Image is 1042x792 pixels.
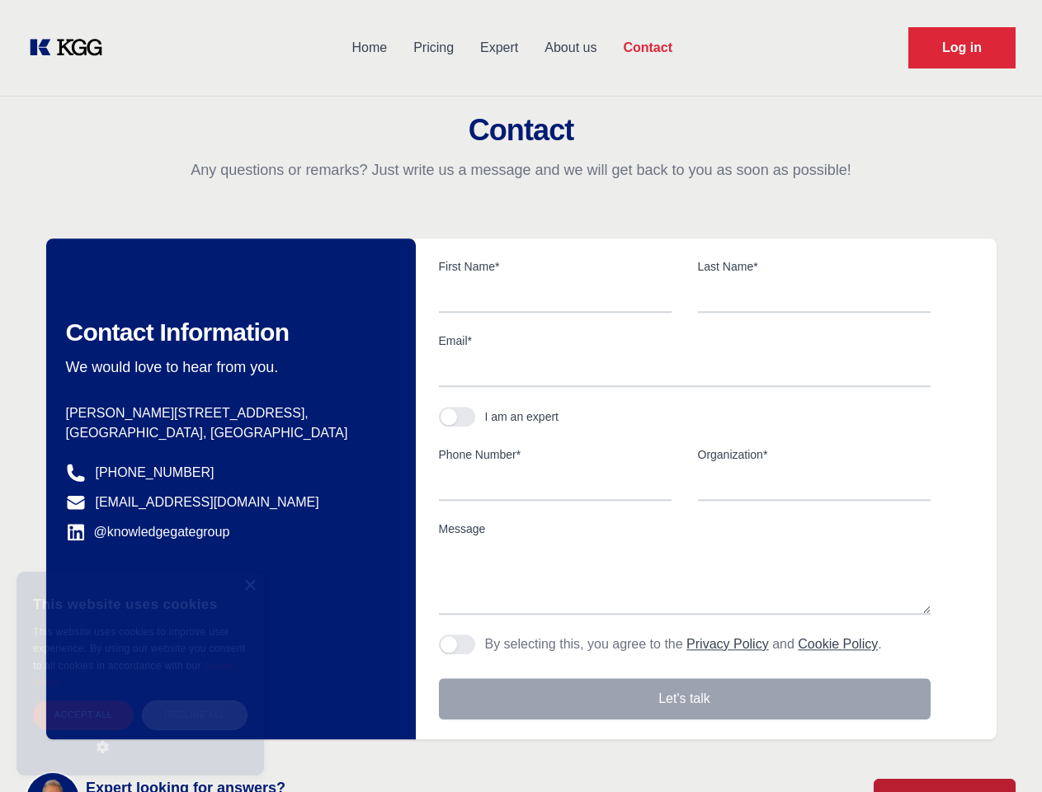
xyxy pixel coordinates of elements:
a: [EMAIL_ADDRESS][DOMAIN_NAME] [96,493,319,512]
label: Email* [439,332,931,349]
a: About us [531,26,610,69]
a: Expert [467,26,531,69]
a: KOL Knowledge Platform: Talk to Key External Experts (KEE) [26,35,116,61]
a: Privacy Policy [686,637,769,651]
a: [PHONE_NUMBER] [96,463,215,483]
a: Cookie Policy [33,661,234,687]
span: This website uses cookies to improve user experience. By using our website you consent to all coo... [33,626,245,672]
div: Close [243,580,256,592]
a: Request Demo [908,27,1016,68]
a: Contact [610,26,686,69]
button: Let's talk [439,678,931,719]
label: Message [439,521,931,537]
p: [PERSON_NAME][STREET_ADDRESS], [66,403,389,423]
label: First Name* [439,258,672,275]
iframe: Chat Widget [959,713,1042,792]
p: [GEOGRAPHIC_DATA], [GEOGRAPHIC_DATA] [66,423,389,443]
p: We would love to hear from you. [66,357,389,377]
a: Home [338,26,400,69]
p: Any questions or remarks? Just write us a message and we will get back to you as soon as possible! [20,160,1022,180]
a: @knowledgegategroup [66,522,230,542]
a: Pricing [400,26,467,69]
div: This website uses cookies [33,584,248,624]
label: Last Name* [698,258,931,275]
div: Decline all [142,700,248,729]
label: Organization* [698,446,931,463]
div: I am an expert [485,408,559,425]
a: Cookie Policy [798,637,878,651]
div: Accept all [33,700,134,729]
h2: Contact [20,114,1022,147]
label: Phone Number* [439,446,672,463]
h2: Contact Information [66,318,389,347]
p: By selecting this, you agree to the and . [485,634,882,654]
